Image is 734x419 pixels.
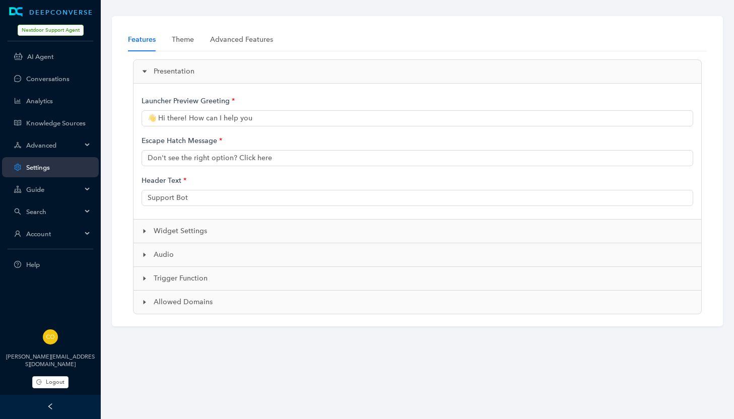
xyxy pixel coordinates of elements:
[154,273,693,284] span: Trigger Function
[26,142,82,149] span: Advanced
[14,230,21,237] span: user
[142,171,186,190] h5: Header Text
[154,297,693,308] span: Allowed Domains
[26,75,91,83] a: Conversations
[154,66,693,77] span: Presentation
[26,164,91,171] a: Settings
[142,252,148,258] span: caret-right
[26,230,82,238] span: Account
[26,119,91,127] a: Knowledge Sources
[27,53,91,60] a: AI Agent
[26,261,91,268] span: Help
[32,376,69,388] button: Logout
[43,329,58,344] img: 9bd6fc8dc59eafe68b94aecc33e6c356
[142,275,148,282] span: caret-right
[26,97,91,105] a: Analytics
[172,34,194,45] div: Theme
[36,379,42,385] span: logout
[18,25,84,36] span: Nextdoor Support Agent
[14,261,21,268] span: question-circle
[142,228,148,234] span: caret-right
[154,249,693,260] span: Audio
[154,226,693,237] span: Widget Settings
[14,142,21,149] span: deployment-unit
[210,34,273,45] div: Advanced Features
[26,186,82,193] span: Guide
[128,34,156,45] div: Features
[142,68,148,75] span: caret-right
[142,131,222,150] h5: Escape Hatch Message
[2,7,99,17] a: LogoDEEPCONVERSE
[142,92,235,110] h5: Launcher Preview Greeting
[142,299,148,305] span: caret-right
[46,378,64,386] span: Logout
[14,208,21,215] span: search
[26,208,82,216] span: Search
